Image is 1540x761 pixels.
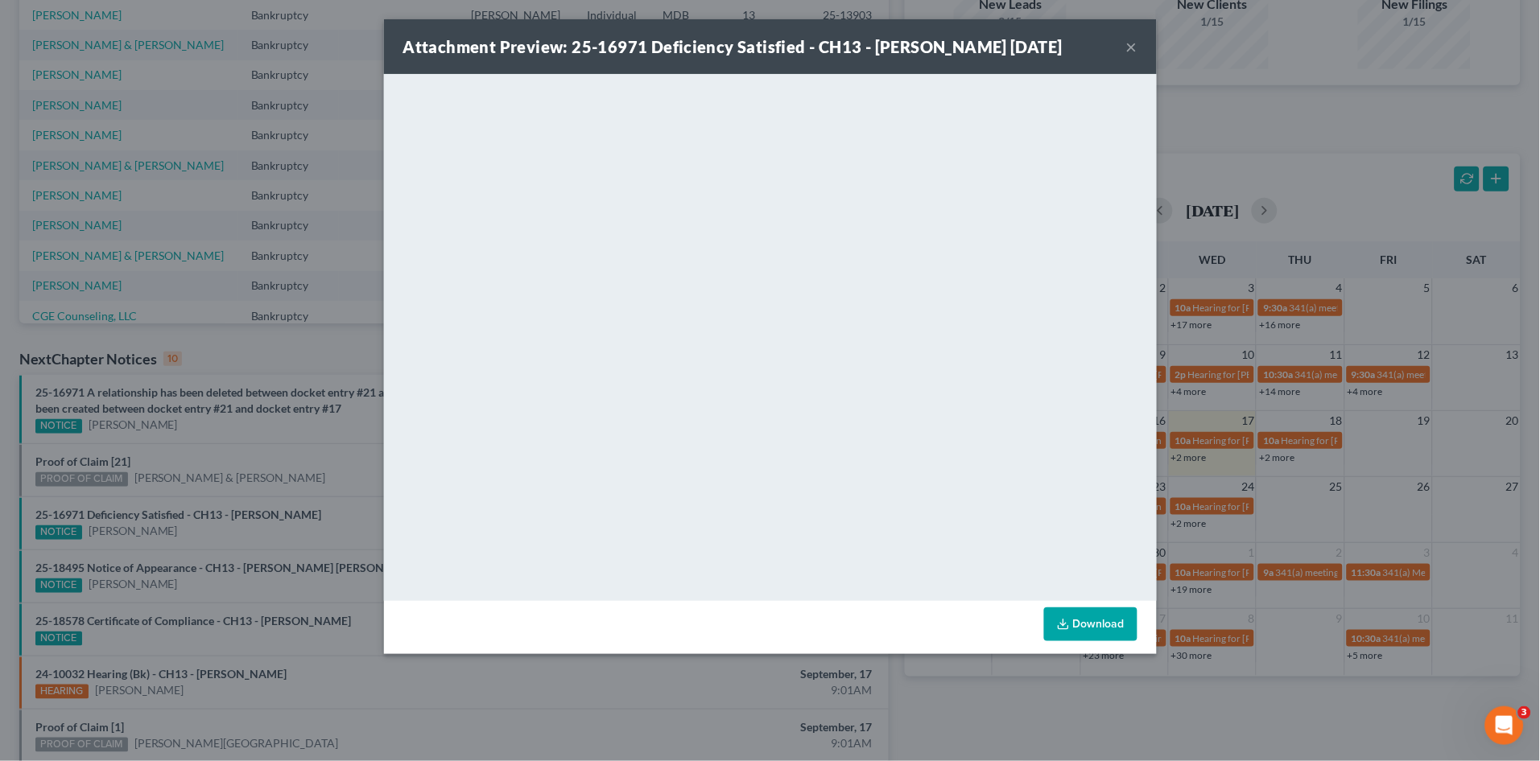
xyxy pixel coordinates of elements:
[1485,706,1524,745] iframe: Intercom live chat
[403,37,1063,56] strong: Attachment Preview: 25-16971 Deficiency Satisfied - CH13 - [PERSON_NAME] [DATE]
[384,74,1157,597] iframe: <object ng-attr-data='[URL][DOMAIN_NAME]' type='application/pdf' width='100%' height='650px'></ob...
[1518,706,1531,719] span: 3
[1126,37,1137,56] button: ×
[1044,607,1137,641] a: Download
